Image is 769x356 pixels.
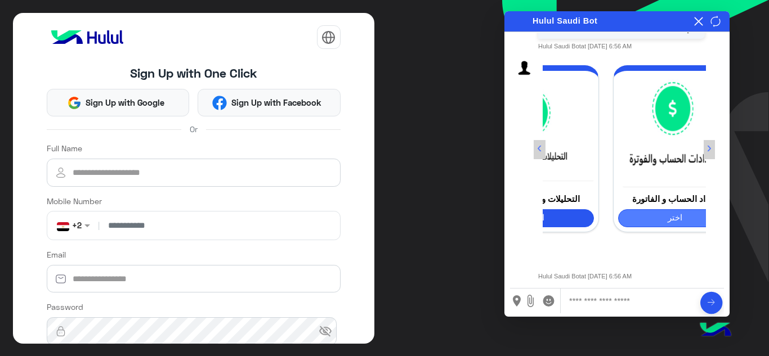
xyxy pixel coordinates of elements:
[538,43,632,49] span: Hulul Saudi Bot at [DATE] 6:56 AM
[67,96,82,110] img: Google
[198,89,341,116] button: Sign Up with Facebook
[47,142,82,154] label: Full Name
[321,30,336,44] img: tab
[693,15,704,28] button: Close
[696,311,735,350] img: hulul-logo.png
[96,219,102,231] span: |
[618,193,732,205] p: اعداد الحساب و الفاتورة
[47,195,102,207] label: Mobile Number
[704,140,716,159] button: ›
[227,96,325,109] span: Sign Up with Facebook
[319,325,332,338] span: visibility_off
[533,16,597,25] span: Hulul Saudi Bot
[47,89,190,116] button: Sign Up with Google
[47,326,75,337] img: lock
[47,301,83,313] label: Password
[47,249,66,260] label: Email
[618,209,732,227] button: اختر
[534,140,546,159] button: ‹
[47,166,75,179] img: user
[47,26,128,48] img: logo
[47,66,341,80] h4: Sign Up with One Click
[690,284,724,318] div: Send
[212,96,227,110] img: Facebook
[47,273,75,285] img: email
[82,96,169,109] span: Sign Up with Google
[538,273,632,280] span: Hulul Saudi Bot at [DATE] 6:56 AM
[190,123,198,135] span: Or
